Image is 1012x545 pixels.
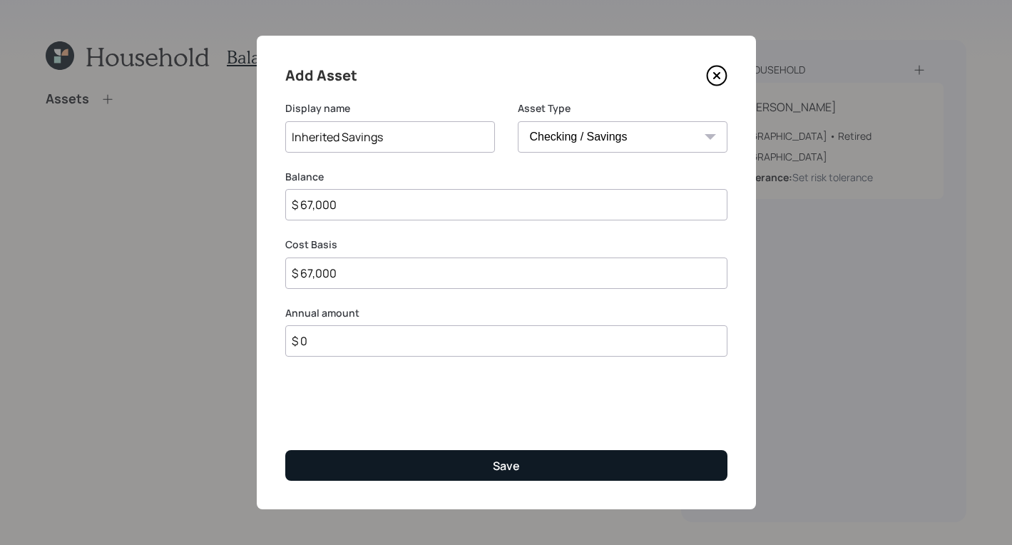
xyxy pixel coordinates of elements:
label: Balance [285,170,727,184]
h4: Add Asset [285,64,357,87]
label: Asset Type [518,101,727,116]
div: Save [493,458,520,474]
label: Display name [285,101,495,116]
button: Save [285,450,727,481]
label: Cost Basis [285,238,727,252]
label: Annual amount [285,306,727,320]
